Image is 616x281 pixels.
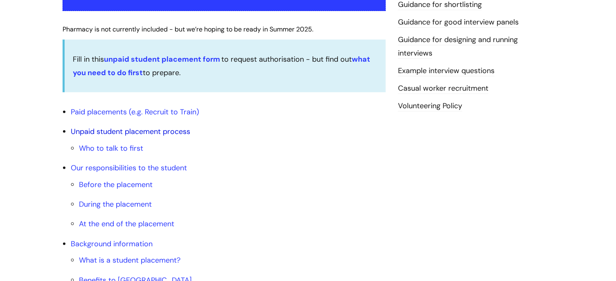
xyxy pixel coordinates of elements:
a: Background information [71,239,153,249]
a: Volunteering Policy [398,101,462,112]
a: Casual worker recruitment [398,83,488,94]
a: Guidance for good interview panels [398,17,519,28]
a: Example interview questions [398,66,495,76]
a: Paid placements (e.g. Recruit to Train) [71,107,199,117]
span: Pharmacy is not currently included - but we’re hoping to be ready in Summer 2025. [63,25,313,33]
a: Before the placement [79,180,153,190]
a: what you need to do first [73,54,371,77]
a: Who to talk to first [79,143,143,153]
p: Fill in this to request authorisation - but find out to prepare. [73,53,378,79]
a: Guidance for designing and running interviews [398,35,518,58]
a: unpaid student placement form [104,54,220,64]
a: Our responsibilities to the student [71,163,187,173]
a: Unpaid student placement process [71,127,190,136]
a: What is a student placement? [79,255,180,265]
a: During the placement [79,199,152,209]
a: At the end of the placement [79,219,174,229]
